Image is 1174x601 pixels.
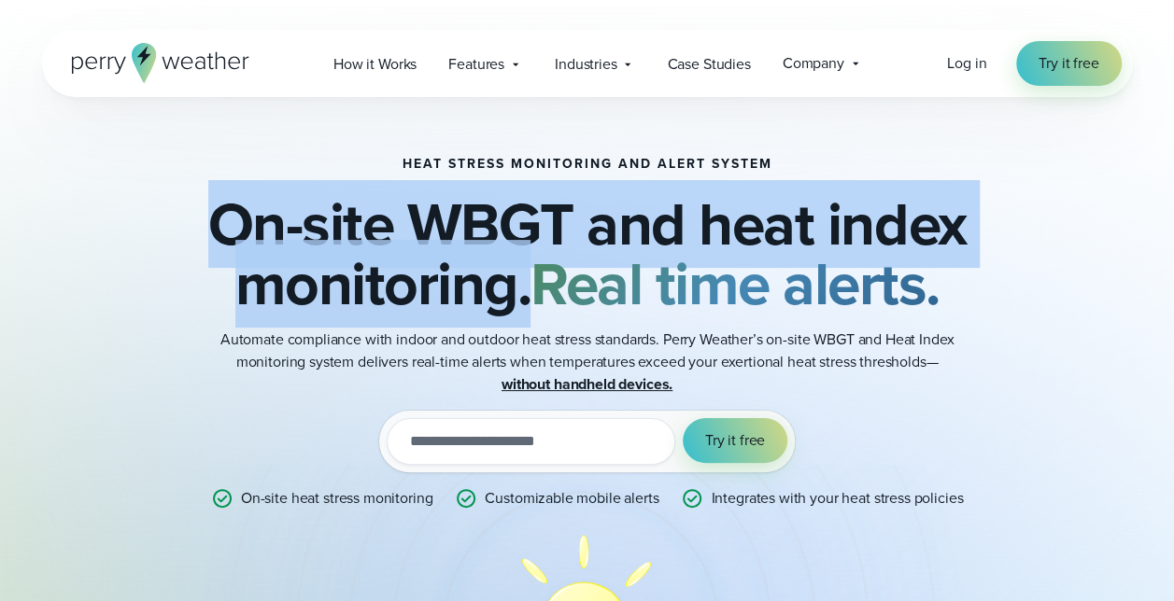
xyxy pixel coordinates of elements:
[1016,41,1121,86] a: Try it free
[502,373,672,395] strong: without handheld devices.
[555,53,617,76] span: Industries
[683,418,787,463] button: Try it free
[318,45,432,83] a: How it Works
[1039,52,1098,75] span: Try it free
[485,487,658,510] p: Customizable mobile alerts
[403,157,772,172] h1: Heat Stress Monitoring and Alert System
[947,52,986,75] a: Log in
[667,53,750,76] span: Case Studies
[783,52,844,75] span: Company
[135,194,1040,314] h2: On-site WBGT and heat index monitoring.
[214,328,961,396] p: Automate compliance with indoor and outdoor heat stress standards. Perry Weather’s on-site WBGT a...
[530,240,940,328] strong: Real time alerts.
[711,487,963,510] p: Integrates with your heat stress policies
[651,45,766,83] a: Case Studies
[947,52,986,74] span: Log in
[448,53,504,76] span: Features
[705,429,765,452] span: Try it free
[333,53,417,76] span: How it Works
[241,487,432,510] p: On-site heat stress monitoring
